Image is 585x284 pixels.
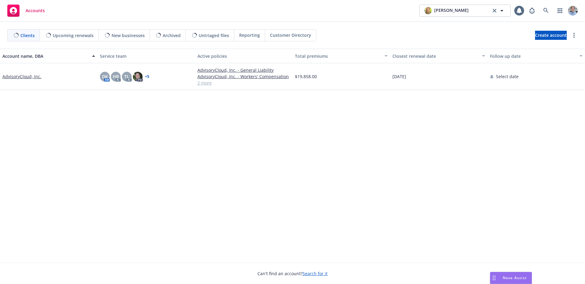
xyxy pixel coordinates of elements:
span: DK [102,73,108,80]
img: photo [424,7,432,14]
a: Search [540,5,552,17]
button: photo[PERSON_NAME]clear selection [419,5,511,17]
span: Upcoming renewals [53,32,94,39]
button: Follow up date [487,49,585,63]
div: Service team [100,53,193,59]
span: Nova Assist [503,275,527,280]
img: photo [568,6,578,16]
a: Search for it [303,271,328,276]
span: Clients [20,32,35,39]
button: Nova Assist [490,272,532,284]
span: Reporting [239,32,260,38]
div: Total premiums [295,53,381,59]
span: $19,858.00 [295,73,317,80]
span: Can't find an account? [257,270,328,277]
div: Follow up date [490,53,576,59]
div: Account name, DBA [2,53,88,59]
div: Drag to move [490,272,498,284]
span: TL [124,73,129,80]
span: Accounts [26,8,45,13]
span: Create account [535,29,567,41]
a: Create account [535,31,567,40]
span: [DATE] [392,73,406,80]
button: Service team [97,49,195,63]
div: Closest renewal date [392,53,478,59]
div: Active policies [197,53,290,59]
a: Report a Bug [526,5,538,17]
a: AdvisoryCloud, Inc. - General Liability [197,67,290,73]
span: Archived [163,32,181,39]
a: + 5 [145,75,149,78]
a: 2 more [197,80,290,86]
a: AdvisoryCloud, Inc. - Workers' Compensation [197,73,290,80]
img: photo [133,72,143,81]
a: Accounts [5,2,47,19]
span: Select date [496,73,519,80]
button: Closest renewal date [390,49,487,63]
span: Customer Directory [270,32,311,38]
span: HB [113,73,119,80]
a: Switch app [554,5,566,17]
span: New businesses [112,32,145,39]
a: more [570,32,578,39]
a: AdvisoryCloud, Inc. [2,73,41,80]
span: Untriaged files [199,32,229,39]
button: Active policies [195,49,292,63]
button: Total premiums [292,49,390,63]
a: clear selection [491,7,498,14]
span: [PERSON_NAME] [434,7,469,14]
